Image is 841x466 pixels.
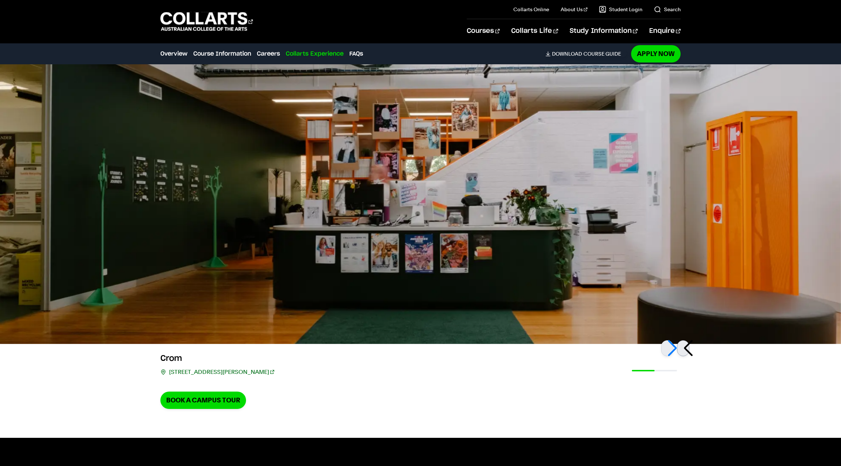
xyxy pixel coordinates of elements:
[561,6,587,13] a: About Us
[160,49,187,58] a: Overview
[545,51,627,57] a: DownloadCourse Guide
[169,367,274,377] a: [STREET_ADDRESS][PERSON_NAME]
[552,51,582,57] span: Download
[467,19,500,43] a: Courses
[599,6,642,13] a: Student Login
[513,6,549,13] a: Collarts Online
[193,49,251,58] a: Course Information
[654,6,681,13] a: Search
[160,353,274,364] h3: Crom
[511,19,558,43] a: Collarts Life
[649,19,681,43] a: Enquire
[160,392,246,409] a: Book a Campus Tour
[257,49,280,58] a: Careers
[160,11,253,32] div: Go to homepage
[570,19,638,43] a: Study Information
[349,49,363,58] a: FAQs
[631,45,681,62] a: Apply Now
[286,49,344,58] a: Collarts Experience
